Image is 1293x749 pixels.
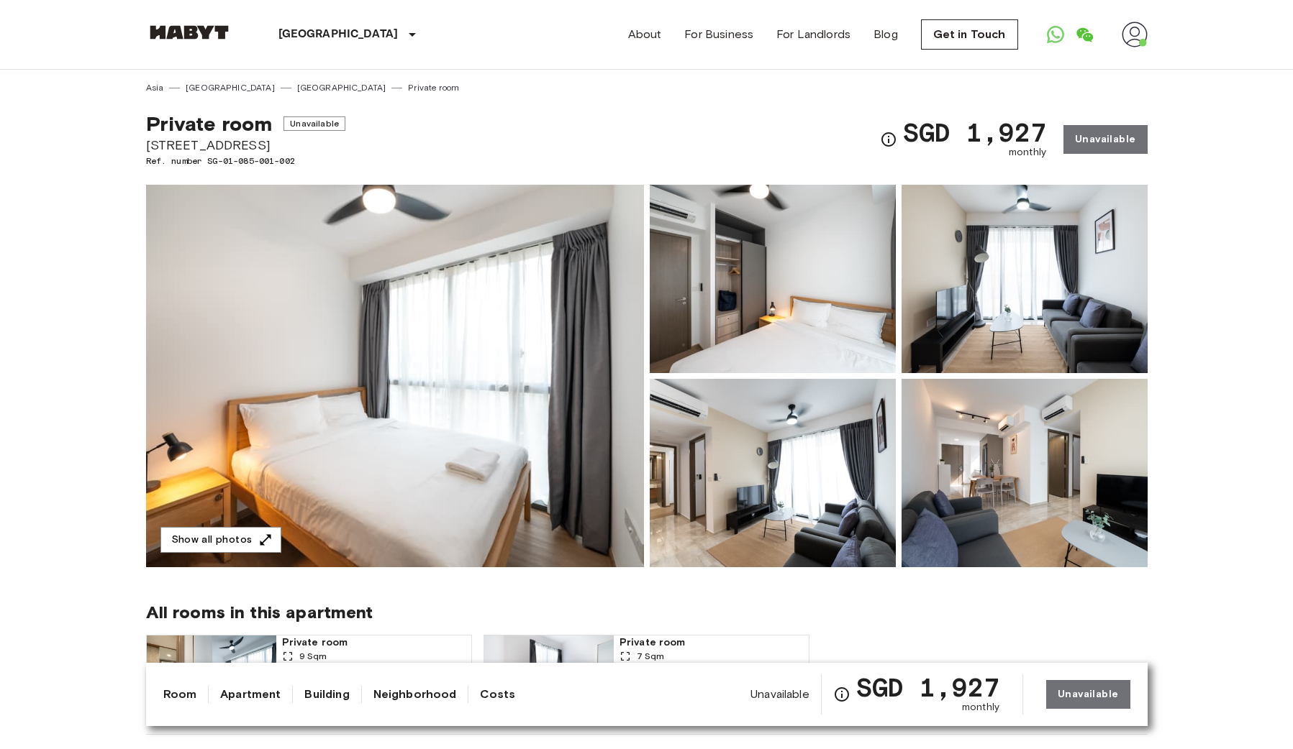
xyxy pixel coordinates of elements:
span: Private room [146,111,273,136]
img: avatar [1122,22,1148,47]
a: Asia [146,81,164,94]
button: Show all photos [160,527,281,553]
a: Building [304,686,349,703]
a: Private room [408,81,459,94]
span: Ref. number SG-01-085-001-002 [146,155,345,167]
p: [GEOGRAPHIC_DATA] [278,26,399,43]
span: SGD 1,927 [856,674,999,700]
a: Room [163,686,197,703]
img: Picture of unit SG-01-085-001-002 [902,379,1148,567]
a: Open WeChat [1070,20,1099,49]
img: Marketing picture of unit SG-01-085-001-001 [147,635,276,722]
span: Private room [282,635,466,650]
img: Marketing picture of unit SG-01-085-001-002 [146,185,644,567]
a: Costs [480,686,515,703]
a: [GEOGRAPHIC_DATA] [186,81,275,94]
img: Picture of unit SG-01-085-001-002 [650,379,896,567]
span: Unavailable [750,686,809,702]
a: About [628,26,662,43]
a: Get in Touch [921,19,1018,50]
a: For Business [684,26,753,43]
span: 9 Sqm [299,650,327,663]
span: [STREET_ADDRESS] [146,136,345,155]
img: Marketing picture of unit SG-01-085-001-003 [484,635,614,722]
a: [GEOGRAPHIC_DATA] [297,81,386,94]
span: SGD 1,927 [903,119,1046,145]
a: Open WhatsApp [1041,20,1070,49]
img: Habyt [146,25,232,40]
span: monthly [962,700,999,714]
span: Private room [620,635,803,650]
img: Picture of unit SG-01-085-001-002 [650,185,896,373]
img: Picture of unit SG-01-085-001-002 [902,185,1148,373]
a: For Landlords [776,26,850,43]
a: Marketing picture of unit SG-01-085-001-001Previous imagePrevious imagePrivate room9 Sqm31st Floo... [146,635,472,722]
span: monthly [1009,145,1046,160]
span: All rooms in this apartment [146,602,1148,623]
svg: Check cost overview for full price breakdown. Please note that discounts apply to new joiners onl... [880,131,897,148]
a: Blog [874,26,898,43]
a: Apartment [220,686,281,703]
a: Marketing picture of unit SG-01-085-001-003Previous imagePrevious imagePrivate room7 Sqm31st Floo... [484,635,809,722]
span: Unavailable [283,116,345,131]
svg: Check cost overview for full price breakdown. Please note that discounts apply to new joiners onl... [833,686,850,703]
a: Neighborhood [373,686,457,703]
span: 7 Sqm [637,650,665,663]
